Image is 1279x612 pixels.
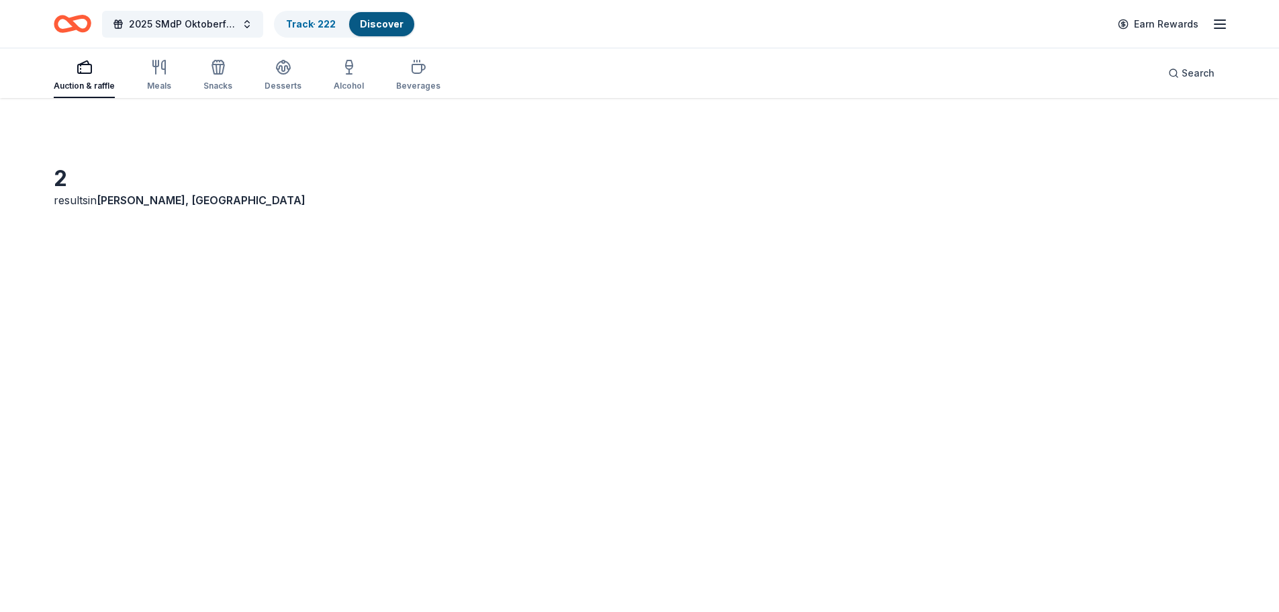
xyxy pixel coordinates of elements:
[203,54,232,98] button: Snacks
[203,81,232,91] div: Snacks
[1182,65,1215,81] span: Search
[334,81,364,91] div: Alcohol
[102,11,263,38] button: 2025 SMdP Oktoberfest
[360,18,404,30] a: Discover
[334,54,364,98] button: Alcohol
[1157,60,1225,87] button: Search
[286,18,336,30] a: Track· 222
[54,54,115,98] button: Auction & raffle
[274,11,416,38] button: Track· 222Discover
[396,54,440,98] button: Beverages
[88,193,305,207] span: in
[54,8,91,40] a: Home
[147,81,171,91] div: Meals
[129,16,236,32] span: 2025 SMdP Oktoberfest
[265,81,301,91] div: Desserts
[97,193,305,207] span: [PERSON_NAME], [GEOGRAPHIC_DATA]
[54,81,115,91] div: Auction & raffle
[1110,12,1206,36] a: Earn Rewards
[265,54,301,98] button: Desserts
[396,81,440,91] div: Beverages
[54,165,513,192] div: 2
[147,54,171,98] button: Meals
[54,192,513,208] div: results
